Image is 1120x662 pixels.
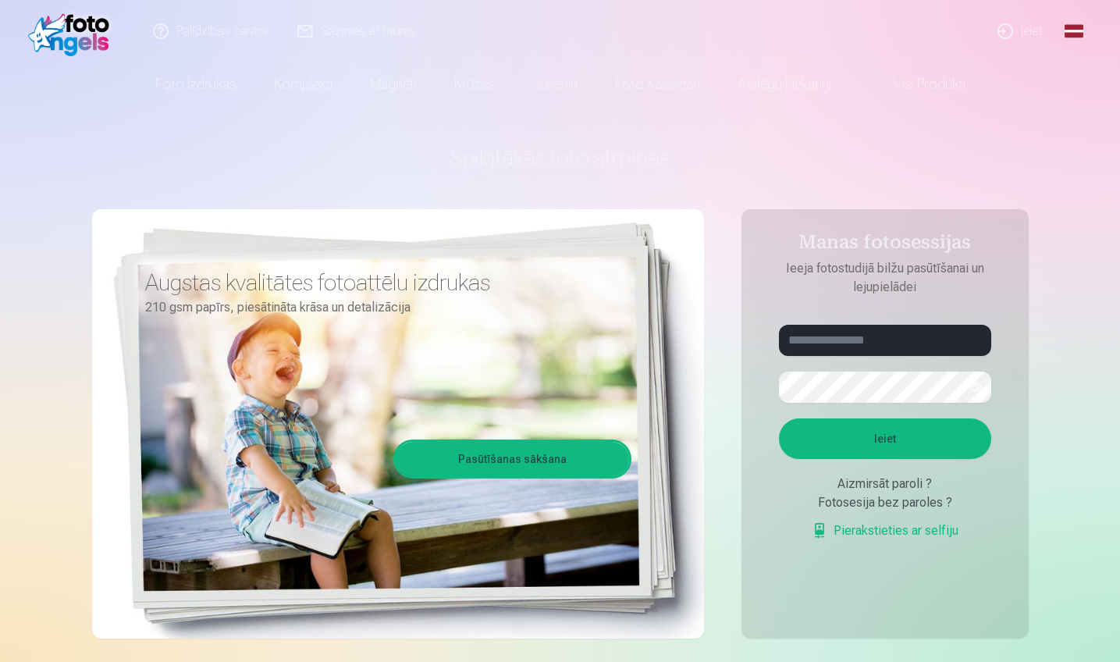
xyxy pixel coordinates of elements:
[779,493,991,512] div: Fotosesija bez paroles ?
[351,62,436,106] a: Magnēti
[779,475,991,493] div: Aizmirsāt paroli ?
[255,62,351,106] a: Komplekti
[145,297,620,319] p: 210 gsm papīrs, piesātināta krāsa un detalizācija
[145,269,620,297] h3: Augstas kvalitātes fotoattēlu izdrukas
[763,259,1007,297] p: Ieeja fotostudijā bilžu pasūtīšanai un lejupielādei
[850,62,984,106] a: Visi produkti
[436,62,514,106] a: Krūzes
[596,62,719,106] a: Foto kalendāri
[92,144,1029,172] h1: Spilgtākās foto atmiņas
[28,6,118,56] img: /fa1
[137,62,255,106] a: Foto izdrukas
[719,62,850,106] a: Atslēgu piekariņi
[514,62,596,106] a: Suvenīri
[396,442,629,476] a: Pasūtīšanas sākšana
[763,231,1007,259] h4: Manas fotosessijas
[812,521,958,540] a: Pierakstieties ar selfiju
[779,418,991,459] button: Ieiet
